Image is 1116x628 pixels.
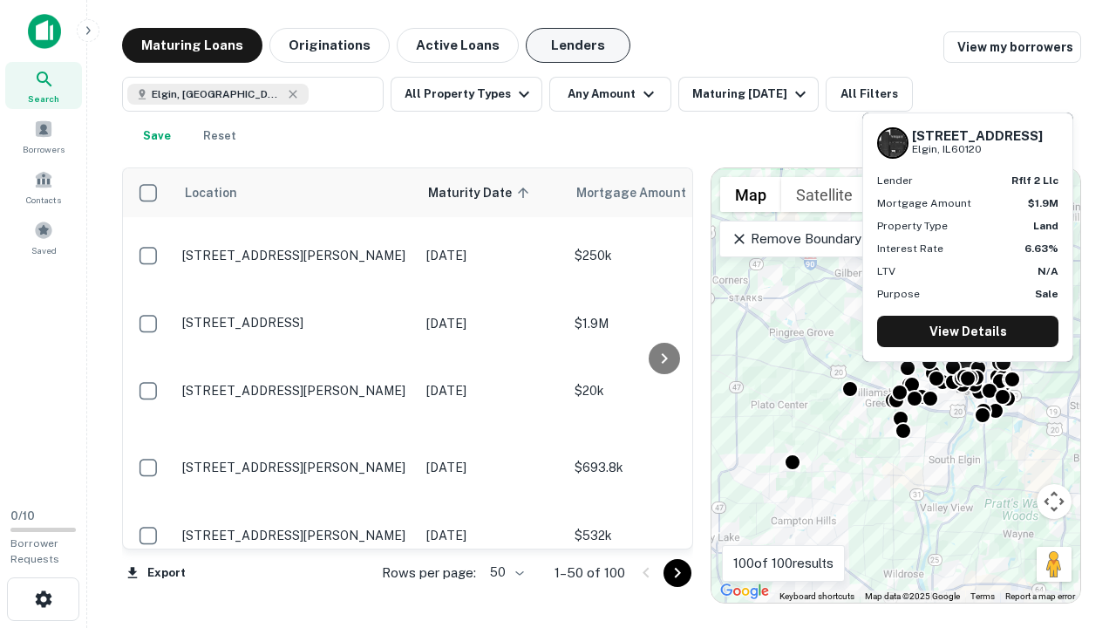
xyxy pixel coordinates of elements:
[10,509,35,522] span: 0 / 10
[1005,591,1075,601] a: Report a map error
[23,142,65,156] span: Borrowers
[182,383,409,399] p: [STREET_ADDRESS][PERSON_NAME]
[716,580,773,603] img: Google
[426,246,557,265] p: [DATE]
[733,553,834,574] p: 100 of 100 results
[182,528,409,543] p: [STREET_ADDRESS][PERSON_NAME]
[122,28,262,63] button: Maturing Loans
[1024,242,1058,255] strong: 6.63%
[5,163,82,210] a: Contacts
[1029,488,1116,572] iframe: Chat Widget
[182,460,409,475] p: [STREET_ADDRESS][PERSON_NAME]
[865,591,960,601] span: Map data ©2025 Google
[129,119,185,154] button: Save your search to get updates of matches that match your search criteria.
[426,458,557,477] p: [DATE]
[575,314,749,333] p: $1.9M
[970,591,995,601] a: Terms (opens in new tab)
[877,316,1058,347] a: View Details
[912,141,1043,158] p: Elgin, IL60120
[426,314,557,333] p: [DATE]
[182,315,409,331] p: [STREET_ADDRESS]
[576,182,709,203] span: Mortgage Amount
[711,168,1080,603] div: 0 0
[391,77,542,112] button: All Property Types
[877,286,920,302] p: Purpose
[912,128,1043,144] h6: [STREET_ADDRESS]
[692,84,811,105] div: Maturing [DATE]
[418,168,566,217] th: Maturity Date
[192,119,248,154] button: Reset
[1037,484,1072,519] button: Map camera controls
[720,177,781,212] button: Show street map
[382,563,476,584] p: Rows per page:
[779,590,854,603] button: Keyboard shortcuts
[269,28,390,63] button: Originations
[5,62,82,109] a: Search
[555,563,625,584] p: 1–50 of 100
[575,526,749,545] p: $532k
[1011,174,1058,187] strong: rflf 2 llc
[877,173,913,188] p: Lender
[28,14,61,49] img: capitalize-icon.png
[5,214,82,261] a: Saved
[31,243,57,257] span: Saved
[428,182,534,203] span: Maturity Date
[877,241,943,256] p: Interest Rate
[28,92,59,106] span: Search
[877,218,948,234] p: Property Type
[26,193,61,207] span: Contacts
[1028,197,1058,209] strong: $1.9M
[426,526,557,545] p: [DATE]
[943,31,1081,63] a: View my borrowers
[152,86,282,102] span: Elgin, [GEOGRAPHIC_DATA], [GEOGRAPHIC_DATA]
[877,263,895,279] p: LTV
[1033,220,1058,232] strong: Land
[731,229,861,249] p: Remove Boundary
[5,113,82,160] a: Borrowers
[10,537,59,565] span: Borrower Requests
[122,560,190,586] button: Export
[826,77,913,112] button: All Filters
[1035,288,1058,300] strong: Sale
[397,28,519,63] button: Active Loans
[678,77,819,112] button: Maturing [DATE]
[575,458,749,477] p: $693.8k
[575,246,749,265] p: $250k
[663,559,691,587] button: Go to next page
[174,168,418,217] th: Location
[781,177,868,212] button: Show satellite imagery
[426,381,557,400] p: [DATE]
[182,248,409,263] p: [STREET_ADDRESS][PERSON_NAME]
[483,560,527,585] div: 50
[716,580,773,603] a: Open this area in Google Maps (opens a new window)
[526,28,630,63] button: Lenders
[549,77,671,112] button: Any Amount
[1038,265,1058,277] strong: N/A
[877,195,971,211] p: Mortgage Amount
[566,168,758,217] th: Mortgage Amount
[575,381,749,400] p: $20k
[184,182,237,203] span: Location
